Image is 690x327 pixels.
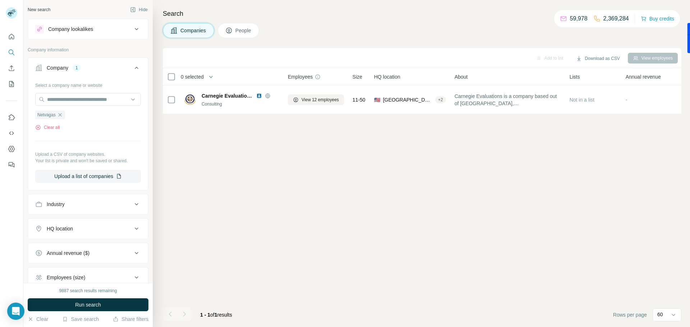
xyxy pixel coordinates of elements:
span: 0 selected [181,73,204,80]
span: People [235,27,252,34]
span: 🇺🇸 [374,96,380,103]
button: My lists [6,78,17,90]
div: Consulting [202,101,279,107]
p: Your list is private and won't be saved or shared. [35,158,141,164]
button: Run search [28,298,148,311]
button: Search [6,46,17,59]
img: Logo of Carnegie Evaluations [184,94,196,105]
button: Save search [62,316,99,323]
span: HQ location [374,73,400,80]
button: Use Surfe API [6,127,17,140]
button: Upload a list of companies [35,170,141,183]
button: Industry [28,196,148,213]
button: Feedback [6,158,17,171]
button: Quick start [6,30,17,43]
button: Clear all [35,124,60,131]
button: Enrich CSV [6,62,17,75]
button: Hide [125,4,153,15]
span: results [200,312,232,318]
div: Employees (size) [47,274,85,281]
div: Industry [47,201,65,208]
div: Company [47,64,68,71]
div: 9887 search results remaining [59,288,117,294]
span: Carnegie Evaluations [202,92,253,99]
p: Company information [28,47,148,53]
div: Annual revenue ($) [47,249,89,257]
span: 1 - 1 [200,312,210,318]
button: Use Surfe on LinkedIn [6,111,17,124]
button: Download as CSV [571,53,625,64]
div: Select a company name or website [35,79,141,89]
button: Annual revenue ($) [28,244,148,262]
div: 1 [73,65,81,71]
span: Size [353,73,362,80]
button: View 12 employees [288,94,344,105]
div: Company lookalikes [48,25,93,33]
span: Lists [570,73,580,80]
button: Company lookalikes [28,20,148,38]
p: 59,978 [570,14,588,23]
div: New search [28,6,50,13]
span: Run search [75,301,101,308]
button: HQ location [28,220,148,237]
span: 1 [215,312,217,318]
button: Buy credits [641,14,674,24]
span: - [626,97,627,103]
span: Carnegie Evaluations is a company based out of [GEOGRAPHIC_DATA], [GEOGRAPHIC_DATA], [GEOGRAPHIC_... [455,93,561,107]
span: 11-50 [353,96,365,103]
div: + 2 [435,97,446,103]
button: Clear [28,316,48,323]
button: Dashboard [6,143,17,155]
div: Open Intercom Messenger [7,303,24,320]
p: 2,369,284 [603,14,629,23]
span: Rows per page [613,311,647,318]
button: Company1 [28,59,148,79]
h4: Search [163,9,681,19]
span: Netvagas [37,112,56,118]
span: Annual revenue [626,73,661,80]
div: HQ location [47,225,73,232]
button: Employees (size) [28,269,148,286]
p: 60 [657,311,663,318]
span: Employees [288,73,313,80]
span: Companies [180,27,207,34]
img: LinkedIn logo [256,93,262,99]
button: Share filters [113,316,148,323]
span: View 12 employees [302,97,339,103]
span: of [210,312,215,318]
p: Upload a CSV of company websites. [35,151,141,158]
span: Not in a list [570,97,594,103]
span: About [455,73,468,80]
span: [GEOGRAPHIC_DATA], [US_STATE] [383,96,432,103]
